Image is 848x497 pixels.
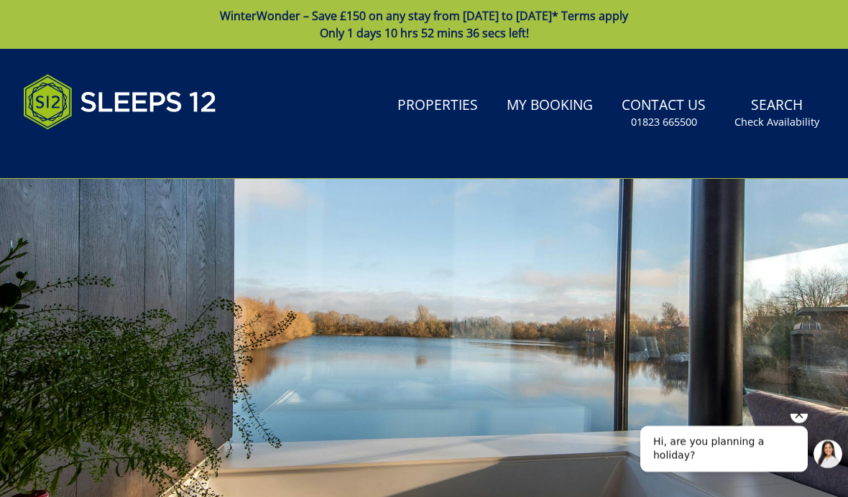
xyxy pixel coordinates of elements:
[392,90,484,122] a: Properties
[631,115,697,129] small: 01823 665500
[729,90,825,136] a: SearchCheck Availability
[616,90,711,136] a: Contact Us01823 665500
[320,25,529,41] span: Only 1 days 10 hrs 52 mins 36 secs left!
[16,147,167,159] iframe: Customer reviews powered by Trustpilot
[501,90,599,122] a: My Booking
[185,26,213,55] button: Open LiveChat chat widget
[734,115,819,129] small: Check Availability
[23,66,217,138] img: Sleeps 12
[24,22,135,47] span: Hi, are you planning a holiday?
[629,414,848,497] iframe: LiveChat chat widget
